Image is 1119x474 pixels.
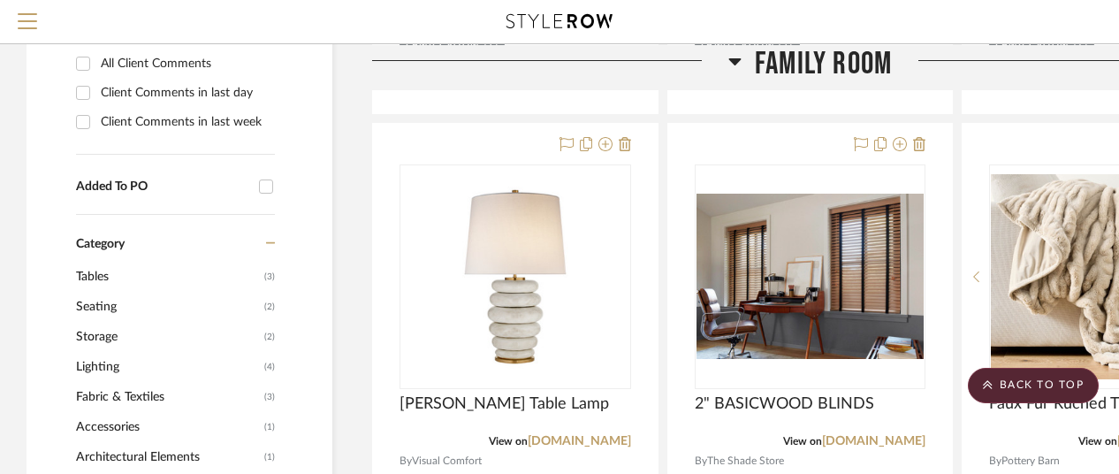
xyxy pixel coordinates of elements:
span: (3) [264,263,275,291]
span: 2" BASICWOOD BLINDS [695,394,874,414]
span: Seating [76,292,260,322]
div: Added To PO [76,180,250,195]
span: Storage [76,322,260,352]
span: Family Room [755,44,892,82]
span: Lighting [76,352,260,382]
span: (2) [264,293,275,321]
span: View on [1078,436,1117,447]
span: (4) [264,353,275,381]
div: Client Comments in last week [101,108,270,136]
span: [PERSON_NAME] Table Lamp [400,394,609,414]
span: By [695,453,707,470]
img: 2" BASICWOOD BLINDS [697,194,925,359]
div: Client Comments in last day [101,79,270,107]
a: [DOMAIN_NAME] [528,435,631,447]
scroll-to-top-button: BACK TO TOP [968,368,1099,403]
span: View on [489,436,528,447]
span: Architectural Elements [76,442,260,472]
div: 0 [400,165,630,388]
span: (2) [264,323,275,351]
img: Phoebe Stacked Table Lamp [427,166,604,387]
span: Pottery Barn [1001,453,1060,470]
span: Visual Comfort [412,453,482,470]
span: By [400,453,412,470]
span: By [989,453,1001,470]
span: Tables [76,262,260,292]
span: Fabric & Textiles [76,382,260,412]
span: (1) [264,443,275,471]
span: (1) [264,413,275,441]
span: Category [76,237,125,252]
div: All Client Comments [101,50,270,78]
span: View on [783,436,822,447]
span: (3) [264,383,275,411]
a: [DOMAIN_NAME] [822,435,925,447]
span: Accessories [76,412,260,442]
span: The Shade Store [707,453,784,470]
